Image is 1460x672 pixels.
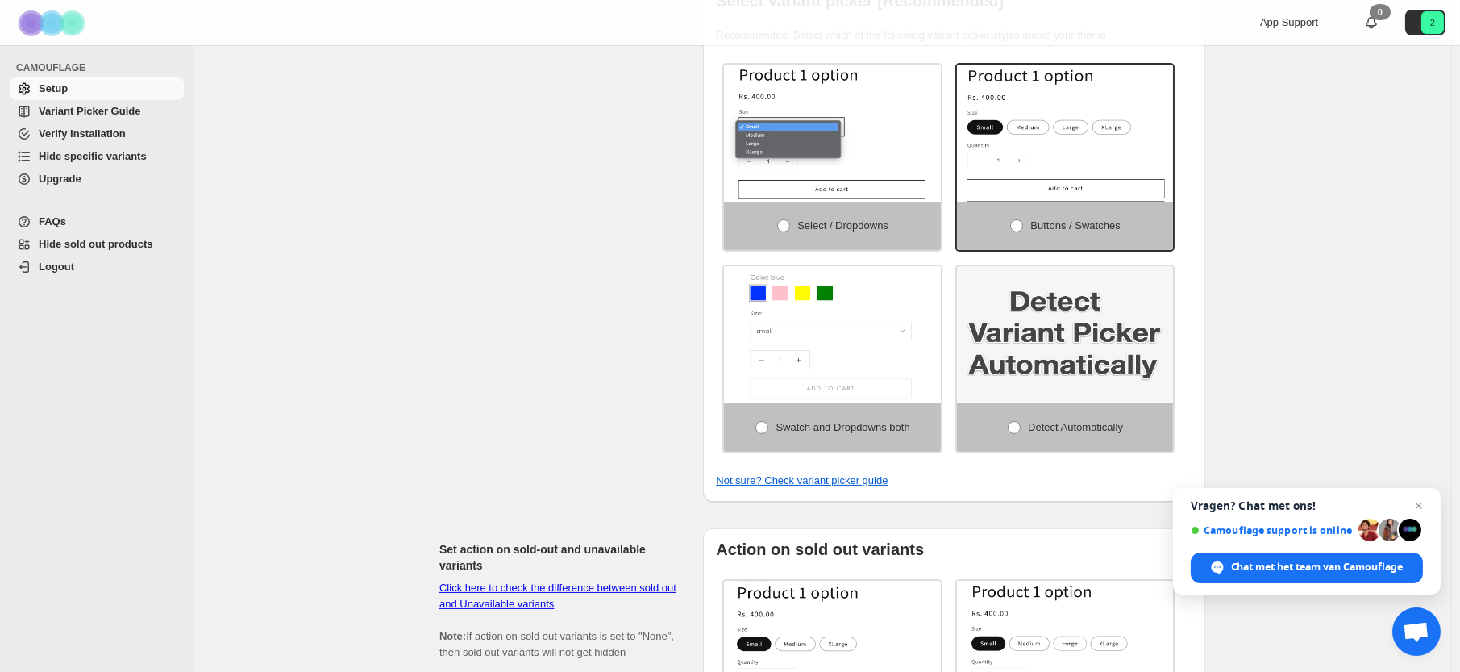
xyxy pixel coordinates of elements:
[10,145,184,168] a: Hide specific variants
[10,168,184,190] a: Upgrade
[797,219,888,232] span: Select / Dropdowns
[39,105,140,117] span: Variant Picker Guide
[1430,18,1435,27] text: 2
[776,421,909,433] span: Swatch and Dropdowns both
[439,541,677,574] h2: Set action on sold-out and unavailable variants
[1191,524,1353,536] span: Camouflage support is online
[10,256,184,278] a: Logout
[39,261,74,273] span: Logout
[1028,421,1123,433] span: Detect Automatically
[716,541,924,558] b: Action on sold out variants
[1421,11,1444,34] span: Avatar with initials 2
[1030,219,1120,232] span: Buttons / Swatches
[724,65,941,202] img: Select / Dropdowns
[10,100,184,123] a: Variant Picker Guide
[10,123,184,145] a: Verify Installation
[1231,560,1404,574] span: Chat met het team van Camouflage
[16,61,185,74] span: CAMOUFLAGE
[1405,10,1445,35] button: Avatar with initials 2
[724,266,941,403] img: Swatch and Dropdowns both
[1191,553,1423,583] span: Chat met het team van Camouflage
[957,266,1174,403] img: Detect Automatically
[439,582,676,658] span: If action on sold out variants is set to "None", then sold out variants will not get hidden
[1370,4,1391,20] div: 0
[39,215,66,227] span: FAQs
[1363,15,1379,31] a: 0
[10,211,184,233] a: FAQs
[439,630,466,642] b: Note:
[1392,607,1441,656] a: Open de chat
[39,173,81,185] span: Upgrade
[39,127,126,140] span: Verify Installation
[1260,16,1318,28] span: App Support
[716,474,888,486] a: Not sure? Check variant picker guide
[13,1,94,45] img: Camouflage
[10,77,184,100] a: Setup
[39,150,147,162] span: Hide specific variants
[957,65,1174,202] img: Buttons / Swatches
[439,582,676,610] a: Click here to check the difference between sold out and Unavailable variants
[1191,499,1423,512] span: Vragen? Chat met ons!
[39,82,68,94] span: Setup
[10,233,184,256] a: Hide sold out products
[39,238,153,250] span: Hide sold out products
